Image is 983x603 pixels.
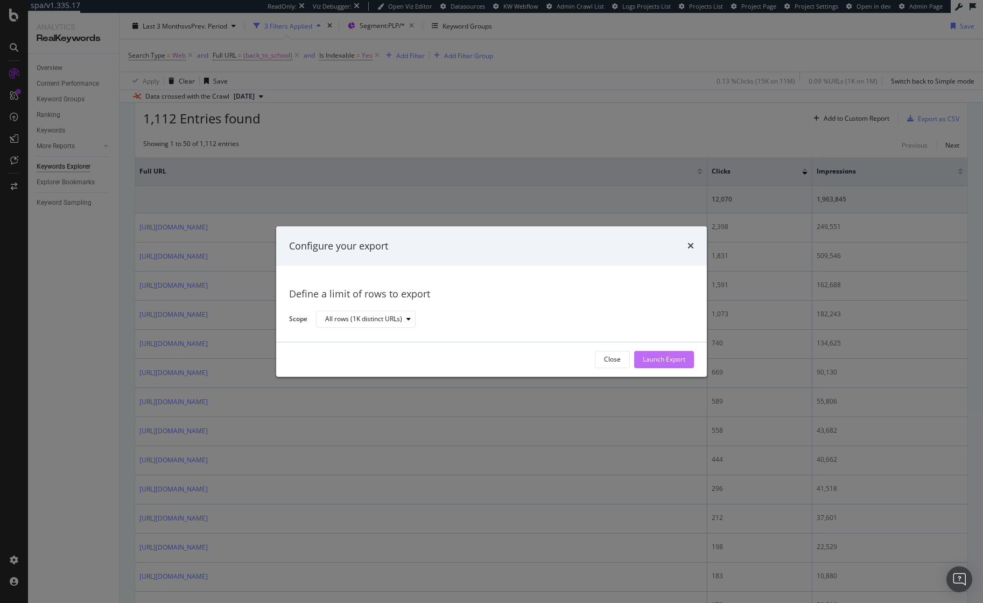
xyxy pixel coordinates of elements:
[289,314,307,326] label: Scope
[289,288,694,302] div: Define a limit of rows to export
[643,355,685,364] div: Launch Export
[325,316,402,323] div: All rows (1K distinct URLs)
[634,351,694,368] button: Launch Export
[276,226,707,377] div: modal
[946,566,972,592] div: Open Intercom Messenger
[595,351,630,368] button: Close
[687,239,694,253] div: times
[604,355,621,364] div: Close
[289,239,388,253] div: Configure your export
[316,311,416,328] button: All rows (1K distinct URLs)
